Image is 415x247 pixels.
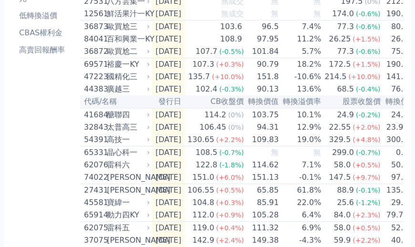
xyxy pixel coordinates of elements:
[381,45,409,58] td: 75.9
[356,199,381,206] span: (-1.2%)
[152,83,185,95] td: [DATE]
[228,111,244,119] span: (0%)
[107,147,148,158] div: 晶心科一
[353,174,380,181] span: (+9.7%)
[381,21,409,33] td: 80.1
[219,48,244,55] span: (-0.5%)
[84,8,104,20] div: 12561
[216,224,244,232] span: (+0.4%)
[228,123,244,131] span: (0%)
[244,171,279,184] td: 151.13
[197,122,228,133] div: 106.45
[279,184,322,197] td: 61.8%
[367,201,415,247] iframe: Chat Widget
[107,209,148,221] div: 動力四KY
[190,235,216,246] div: 142.9
[190,209,216,221] div: 112.0
[107,46,148,57] div: 歐買尬二
[152,184,185,197] td: [DATE]
[381,146,409,159] td: 0.0
[107,122,148,133] div: 太普高三
[367,201,415,247] div: 聊天小工具
[381,83,409,95] td: 76.0
[356,85,381,93] span: (-0.4%)
[84,46,104,57] div: 36872
[335,46,356,57] div: 77.3
[107,172,148,183] div: [PERSON_NAME]
[152,58,185,71] td: [DATE]
[330,147,356,158] div: 299.0
[15,25,76,41] a: CBAS權利金
[186,71,212,82] div: 135.7
[152,8,185,21] td: [DATE]
[356,23,381,31] span: (-0.6%)
[353,61,380,68] span: (+1.5%)
[107,222,148,234] div: 雷科五
[84,209,104,221] div: 65914
[313,9,321,18] span: 無
[84,134,104,145] div: 54391
[279,209,322,222] td: 6.4%
[381,33,409,45] td: 26.8
[335,185,356,196] div: 88.9
[221,9,244,18] span: 無成交
[279,196,322,209] td: 22.0%
[152,121,185,134] td: [DATE]
[353,123,380,131] span: (+2.0%)
[244,209,279,222] td: 105.28
[353,211,380,219] span: (+2.3%)
[152,134,185,146] td: [DATE]
[219,85,244,93] span: (-0.3%)
[152,196,185,209] td: [DATE]
[84,83,104,95] div: 44383
[15,44,76,56] li: 高賣回報酬率
[381,159,409,171] td: 50.6
[244,222,279,235] td: 111.32
[15,42,76,58] a: 高賣回報酬率
[152,159,185,171] td: [DATE]
[381,171,409,184] td: 97.6
[152,71,185,83] td: [DATE]
[279,33,322,45] td: 11.2%
[107,185,148,196] div: [PERSON_NAME]
[194,83,219,95] div: 102.4
[353,237,380,244] span: (+2.2%)
[190,197,216,208] div: 104.8
[381,108,409,121] td: 24.0
[353,136,380,144] span: (+4.8%)
[279,71,322,83] td: -10.6%
[323,71,349,82] div: 214.5
[186,134,216,145] div: 130.65
[194,147,219,158] div: 108.5
[244,21,279,33] td: 96.5
[335,197,356,208] div: 25.6
[216,237,244,244] span: (+2.4%)
[152,146,185,159] td: [DATE]
[353,161,380,169] span: (+0.5%)
[107,134,148,145] div: 高技一
[327,122,353,133] div: 22.55
[381,184,409,197] td: 135.0
[84,71,104,82] div: 47223
[152,209,185,222] td: [DATE]
[244,108,279,121] td: 103.75
[84,122,104,133] div: 32843
[212,73,244,81] span: (+10.0%)
[194,159,219,171] div: 122.8
[84,21,104,32] div: 36873
[190,222,216,234] div: 119.0
[356,10,381,18] span: (-0.6%)
[279,171,322,184] td: -0.1%
[244,121,279,134] td: 94.31
[152,171,185,184] td: [DATE]
[152,21,185,33] td: [DATE]
[190,172,216,183] div: 151.0
[107,71,148,82] div: 國精化三
[152,222,185,235] td: [DATE]
[84,197,104,208] div: 45581
[356,186,381,194] span: (-0.1%)
[332,159,353,171] div: 58.0
[219,149,244,156] span: (-0.7%)
[381,121,409,134] td: 23.91
[152,45,185,58] td: [DATE]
